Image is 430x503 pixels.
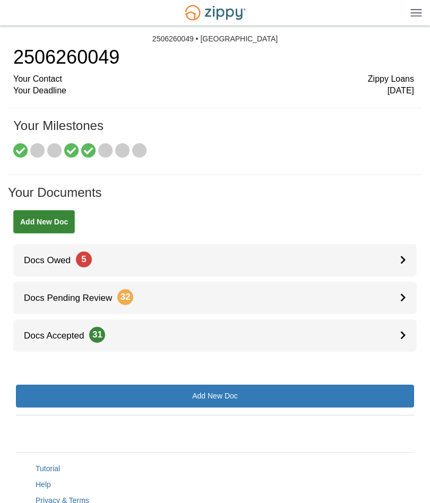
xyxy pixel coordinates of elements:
[13,47,414,68] h1: 2506260049
[36,464,60,473] a: Tutorial
[36,480,51,489] a: Help
[13,282,417,314] a: Docs Pending Review32
[13,210,75,233] a: Add New Doc
[13,255,92,265] span: Docs Owed
[8,186,422,210] h1: Your Documents
[13,331,105,341] span: Docs Accepted
[76,251,92,267] span: 5
[13,119,414,143] h1: Your Milestones
[89,327,105,343] span: 31
[13,244,417,276] a: Docs Owed5
[16,385,414,407] a: Add New Doc
[368,73,414,85] span: Zippy Loans
[13,319,417,352] a: Docs Accepted31
[410,8,422,16] img: Mobile Dropdown Menu
[152,34,278,44] div: 2506260049 • [GEOGRAPHIC_DATA]
[388,85,414,97] span: [DATE]
[13,293,133,303] span: Docs Pending Review
[13,85,414,97] div: Your Deadline
[117,289,133,305] span: 32
[13,73,414,85] div: Your Contact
